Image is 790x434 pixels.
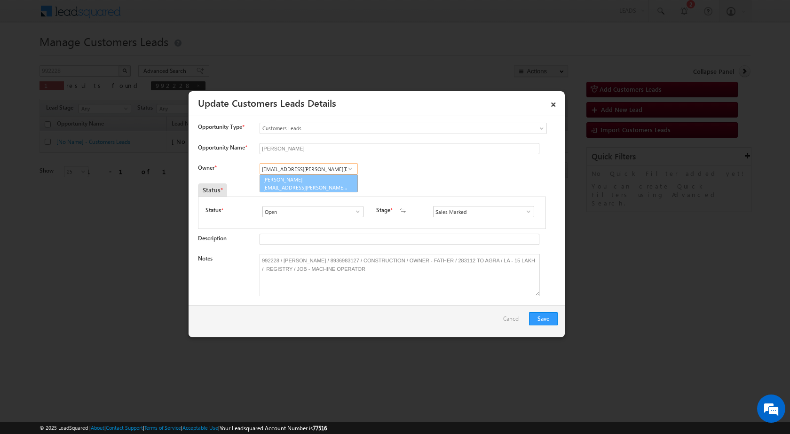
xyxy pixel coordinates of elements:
[313,425,327,432] span: 77516
[520,207,532,216] a: Show All Items
[198,123,242,131] span: Opportunity Type
[260,163,358,174] input: Type to Search
[198,164,216,171] label: Owner
[262,206,363,217] input: Type to Search
[205,206,221,214] label: Status
[529,312,558,325] button: Save
[106,425,143,431] a: Contact Support
[198,235,227,242] label: Description
[545,95,561,111] a: ×
[39,424,327,433] span: © 2025 LeadSquared | | | | |
[49,49,158,62] div: Chat with us now
[260,174,358,192] a: [PERSON_NAME]
[433,206,534,217] input: Type to Search
[91,425,104,431] a: About
[154,5,177,27] div: Minimize live chat window
[260,124,508,133] span: Customers Leads
[128,290,171,302] em: Start Chat
[344,164,356,174] a: Show All Items
[263,184,348,191] span: [EMAIL_ADDRESS][PERSON_NAME][DOMAIN_NAME]
[260,123,547,134] a: Customers Leads
[198,144,247,151] label: Opportunity Name
[376,206,390,214] label: Stage
[144,425,181,431] a: Terms of Service
[12,87,172,282] textarea: Type your message and hit 'Enter'
[220,425,327,432] span: Your Leadsquared Account Number is
[349,207,361,216] a: Show All Items
[503,312,524,330] a: Cancel
[182,425,218,431] a: Acceptable Use
[16,49,39,62] img: d_60004797649_company_0_60004797649
[198,255,213,262] label: Notes
[198,183,227,197] div: Status
[198,96,336,109] a: Update Customers Leads Details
